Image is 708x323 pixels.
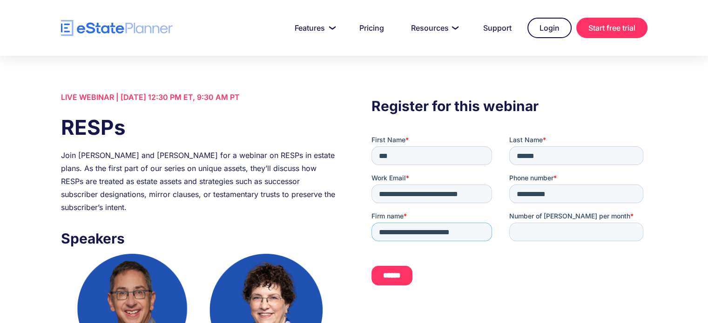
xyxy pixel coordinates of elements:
[348,19,395,37] a: Pricing
[371,135,647,302] iframe: Form 0
[527,18,572,38] a: Login
[400,19,467,37] a: Resources
[371,95,647,117] h3: Register for this webinar
[283,19,344,37] a: Features
[61,149,337,214] div: Join [PERSON_NAME] and [PERSON_NAME] for a webinar on RESPs in estate plans. As the first part of...
[576,18,647,38] a: Start free trial
[472,19,523,37] a: Support
[61,228,337,249] h3: Speakers
[61,91,337,104] div: LIVE WEBINAR | [DATE] 12:30 PM ET, 9:30 AM PT
[61,113,337,142] h1: RESPs
[61,20,173,36] a: home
